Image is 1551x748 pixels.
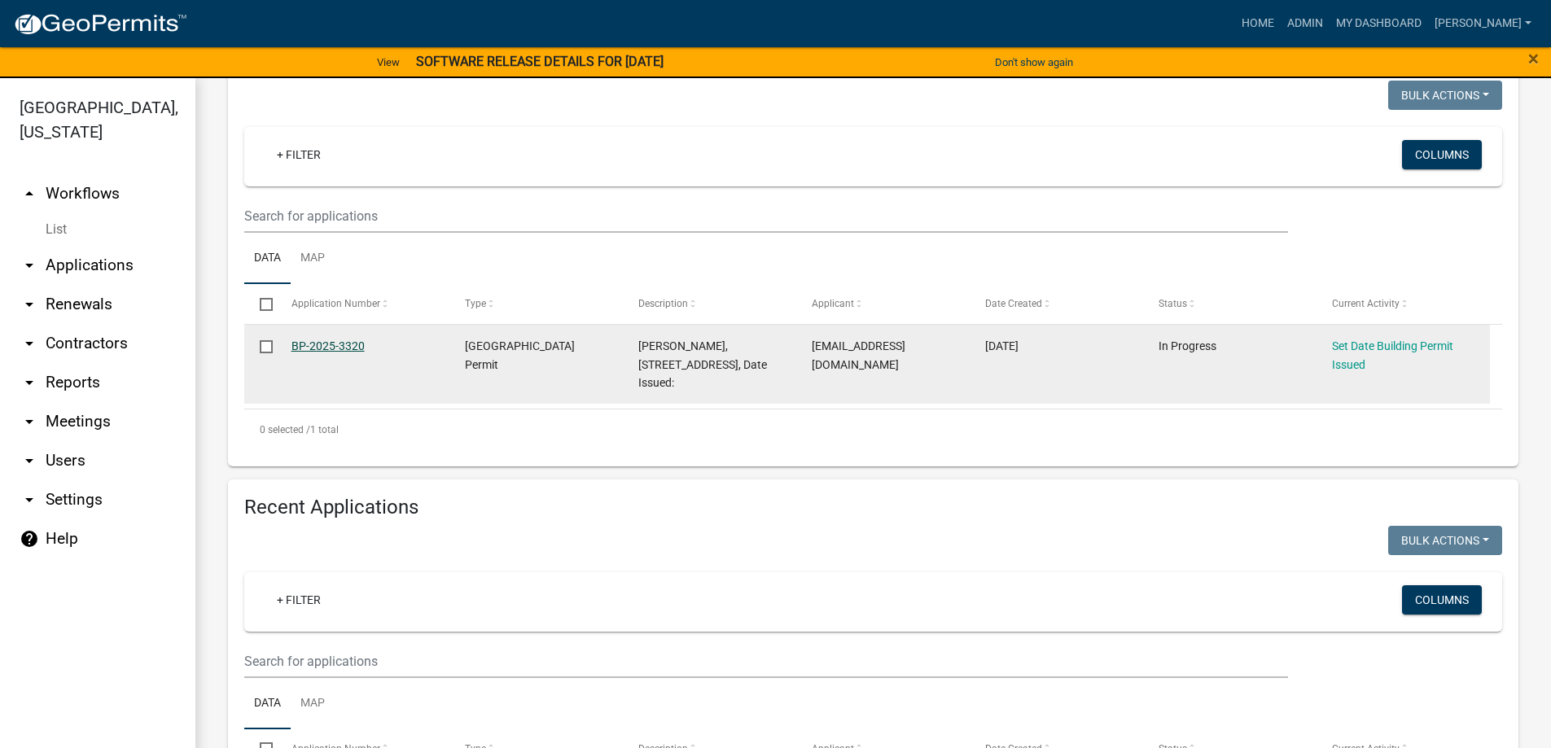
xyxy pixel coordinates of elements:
[291,298,380,309] span: Application Number
[812,298,854,309] span: Applicant
[291,678,335,730] a: Map
[1143,284,1317,323] datatable-header-cell: Status
[1330,8,1428,39] a: My Dashboard
[244,678,291,730] a: Data
[264,585,334,615] a: + Filter
[1317,284,1490,323] datatable-header-cell: Current Activity
[20,334,39,353] i: arrow_drop_down
[1159,298,1187,309] span: Status
[465,298,486,309] span: Type
[988,49,1080,76] button: Don't show again
[1388,526,1502,555] button: Bulk Actions
[20,451,39,470] i: arrow_drop_down
[244,496,1502,519] h4: Recent Applications
[985,298,1042,309] span: Date Created
[260,424,310,435] span: 0 selected /
[244,199,1288,233] input: Search for applications
[20,412,39,431] i: arrow_drop_down
[1332,298,1400,309] span: Current Activity
[1428,8,1538,39] a: [PERSON_NAME]
[416,54,664,69] strong: SOFTWARE RELEASE DETAILS FOR [DATE]
[1402,585,1482,615] button: Columns
[449,284,622,323] datatable-header-cell: Type
[244,284,275,323] datatable-header-cell: Select
[638,339,767,390] span: STEPHEN ROBINSON, 2859 LONG LAKE DR NW, Furnace, Date Issued:
[291,233,335,285] a: Map
[20,256,39,275] i: arrow_drop_down
[623,284,796,323] datatable-header-cell: Description
[970,284,1143,323] datatable-header-cell: Date Created
[20,295,39,314] i: arrow_drop_down
[796,284,970,323] datatable-header-cell: Applicant
[370,49,406,76] a: View
[244,233,291,285] a: Data
[20,373,39,392] i: arrow_drop_down
[244,409,1502,450] div: 1 total
[465,339,575,371] span: Isanti County Building Permit
[1159,339,1216,352] span: In Progress
[20,529,39,549] i: help
[812,339,905,371] span: ic@calldeans.com
[638,298,688,309] span: Description
[275,284,449,323] datatable-header-cell: Application Number
[264,140,334,169] a: + Filter
[244,645,1288,678] input: Search for applications
[985,339,1019,352] span: 10/01/2025
[1388,81,1502,110] button: Bulk Actions
[20,184,39,203] i: arrow_drop_up
[1235,8,1281,39] a: Home
[1402,140,1482,169] button: Columns
[1528,49,1539,68] button: Close
[1528,47,1539,70] span: ×
[20,490,39,510] i: arrow_drop_down
[1332,339,1453,371] a: Set Date Building Permit Issued
[291,339,365,352] a: BP-2025-3320
[1281,8,1330,39] a: Admin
